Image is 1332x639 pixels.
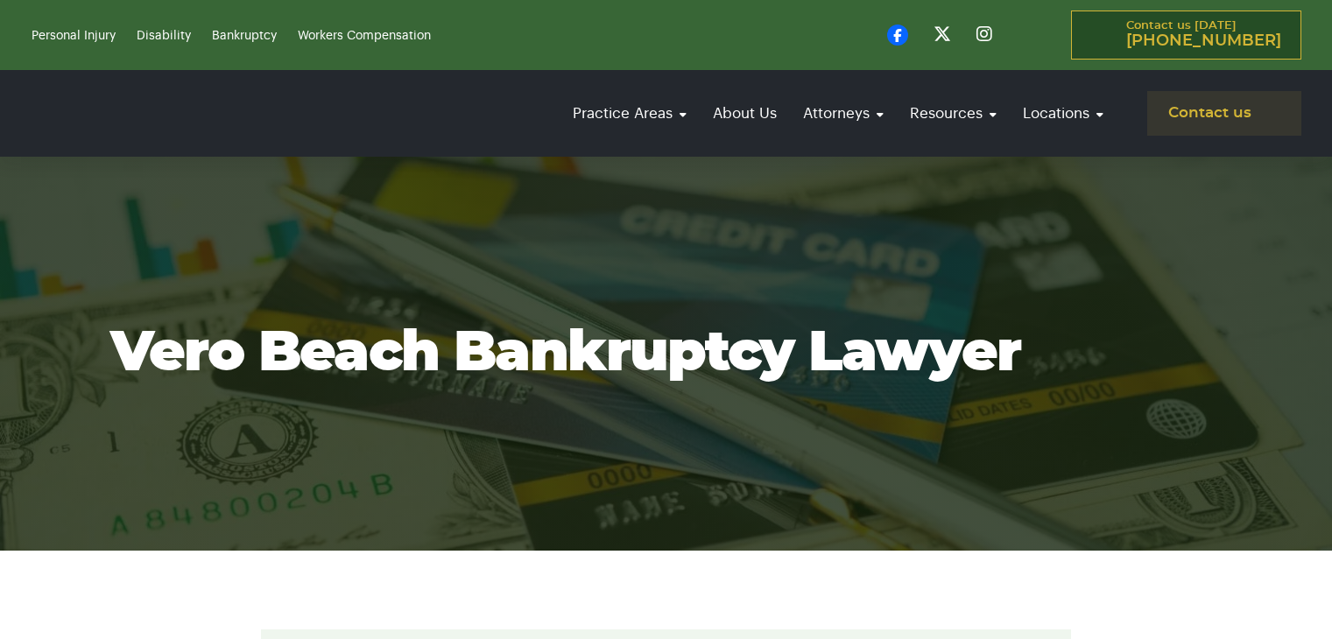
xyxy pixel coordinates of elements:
img: logo [32,81,259,146]
a: Contact us [DATE][PHONE_NUMBER] [1071,11,1301,60]
p: Contact us [DATE] [1126,20,1281,50]
a: Personal Injury [32,30,116,42]
a: Resources [901,88,1005,138]
a: Contact us [1147,91,1301,136]
a: Disability [137,30,191,42]
a: Practice Areas [564,88,695,138]
a: Workers Compensation [298,30,431,42]
h1: Vero Beach Bankruptcy Lawyer [110,323,1223,384]
a: Locations [1014,88,1112,138]
span: [PHONE_NUMBER] [1126,32,1281,50]
a: About Us [704,88,786,138]
a: Attorneys [794,88,892,138]
a: Bankruptcy [212,30,277,42]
